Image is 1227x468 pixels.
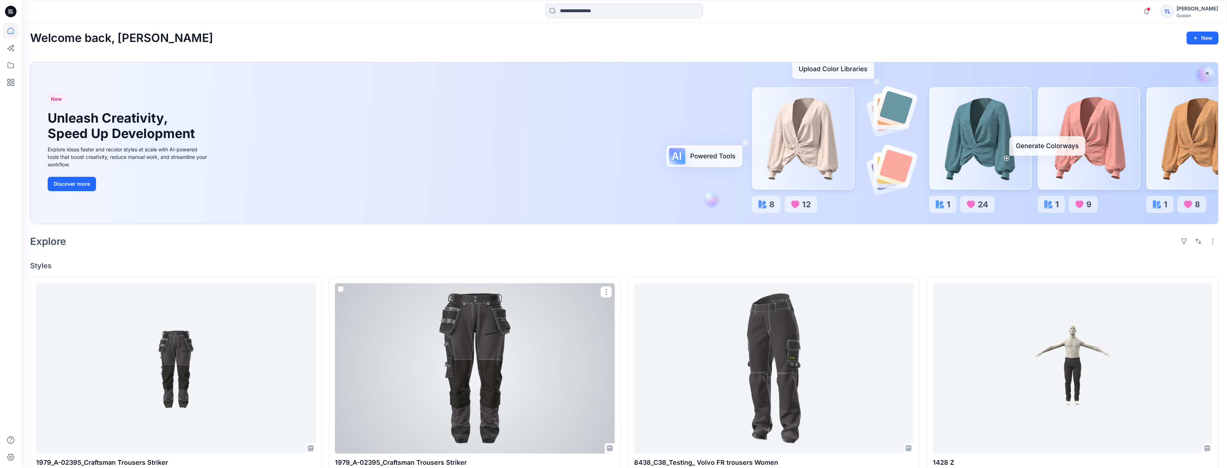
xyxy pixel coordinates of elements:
p: 8438_C38_Testing_ Volvo FR trousers Women [634,458,914,468]
p: 1979_A-02395_Craftsman Trousers Striker [335,458,614,468]
a: 1979_A-02395_Craftsman Trousers Striker [36,283,316,454]
div: [PERSON_NAME] [1176,4,1218,13]
a: 1979_A-02395_Craftsman Trousers Striker [335,283,614,454]
div: TL [1161,5,1174,18]
span: New [51,95,62,103]
div: Guston [1176,13,1218,18]
h2: Welcome back, [PERSON_NAME] [30,32,213,45]
h2: Explore [30,236,66,247]
button: New [1187,32,1218,44]
button: Discover more [48,177,96,191]
a: 8438_C38_Testing_ Volvo FR trousers Women [634,283,914,454]
h1: Unleash Creativity, Speed Up Development [48,110,198,141]
p: 1428 Z [933,458,1212,468]
div: Explore ideas faster and recolor styles at scale with AI-powered tools that boost creativity, red... [48,146,209,168]
a: Discover more [48,177,209,191]
h4: Styles [30,261,1218,270]
a: 1428 Z [933,283,1212,454]
p: 1979_A-02395_Craftsman Trousers Striker [36,458,316,468]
